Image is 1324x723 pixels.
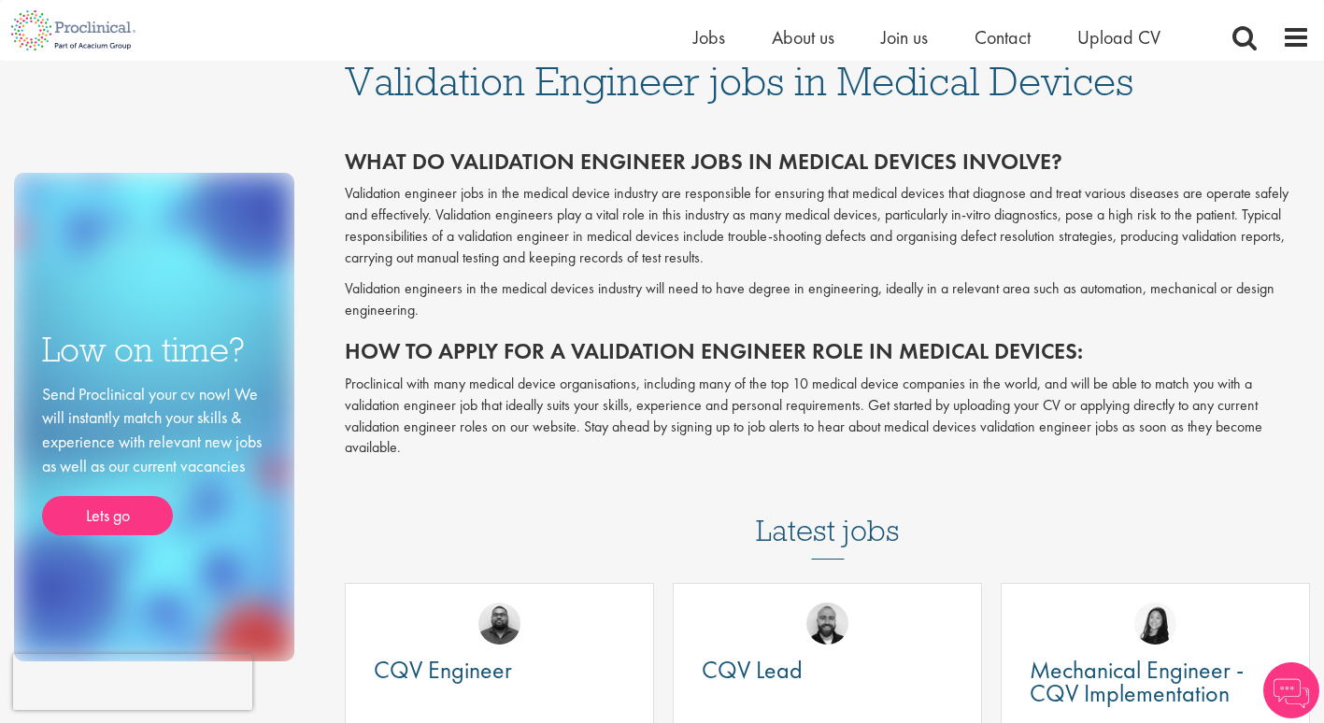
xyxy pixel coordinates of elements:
[345,56,1133,106] span: Validation Engineer jobs in Medical Devices
[345,278,1310,321] p: Validation engineers in the medical devices industry will need to have degree in engineering, ide...
[756,468,900,560] h3: Latest jobs
[1134,602,1176,645] img: Numhom Sudsok
[693,25,725,50] a: Jobs
[1030,659,1281,705] a: Mechanical Engineer - CQV Implementation
[806,602,848,645] img: Jordan Kiely
[478,602,520,645] img: Ashley Bennett
[374,654,512,686] span: CQV Engineer
[345,149,1310,174] h2: What do validation engineer jobs in medical devices involve?
[1263,662,1319,718] img: Chatbot
[881,25,928,50] a: Join us
[345,183,1310,268] p: Validation engineer jobs in the medical device industry are responsible for ensuring that medical...
[772,25,834,50] a: About us
[13,654,252,710] iframe: reCAPTCHA
[345,374,1310,459] p: Proclinical with many medical device organisations, including many of the top 10 medical device c...
[42,332,266,368] h3: Low on time?
[1030,654,1244,709] span: Mechanical Engineer - CQV Implementation
[702,659,953,682] a: CQV Lead
[42,496,173,535] a: Lets go
[975,25,1031,50] a: Contact
[42,382,266,536] div: Send Proclinical your cv now! We will instantly match your skills & experience with relevant new ...
[374,659,625,682] a: CQV Engineer
[345,339,1310,363] h2: How to apply for a validation engineer role in medical devices:
[702,654,803,686] span: CQV Lead
[1077,25,1160,50] a: Upload CV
